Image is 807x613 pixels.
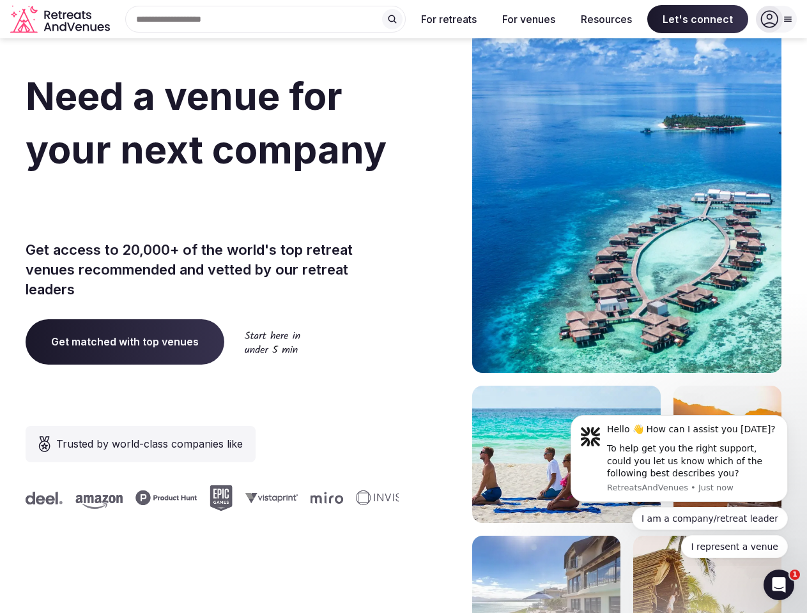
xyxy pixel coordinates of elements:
a: Visit the homepage [10,5,112,34]
svg: Miro company logo [305,492,337,504]
a: Get matched with top venues [26,319,224,364]
button: For venues [492,5,565,33]
iframe: Intercom notifications message [551,404,807,566]
svg: Epic Games company logo [204,485,227,511]
span: Let's connect [647,5,748,33]
img: Start here in under 5 min [245,331,300,353]
iframe: Intercom live chat [764,570,794,600]
svg: Vistaprint company logo [240,492,292,503]
svg: Deel company logo [20,492,57,504]
svg: Invisible company logo [350,490,420,506]
span: Trusted by world-class companies like [56,436,243,451]
img: yoga on tropical beach [472,386,661,523]
button: Resources [571,5,642,33]
img: woman sitting in back of truck with camels [673,386,781,523]
p: Get access to 20,000+ of the world's top retreat venues recommended and vetted by our retreat lea... [26,240,399,299]
button: For retreats [411,5,487,33]
span: 1 [790,570,800,580]
span: Need a venue for your next company [26,73,387,172]
svg: Retreats and Venues company logo [10,5,112,34]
